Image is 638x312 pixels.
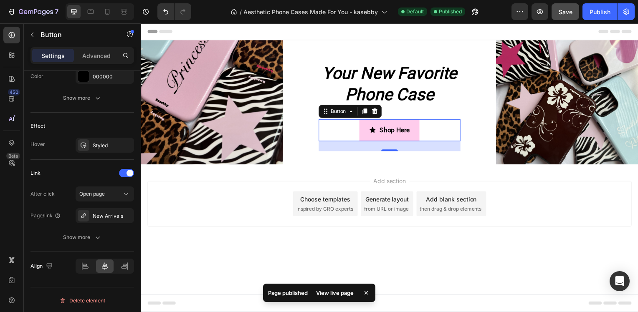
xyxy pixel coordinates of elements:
div: 450 [8,89,20,96]
span: Published [439,8,462,15]
div: Show more [63,94,102,102]
a: Shop Here [220,97,281,119]
p: Settings [41,51,65,60]
button: Save [552,3,579,20]
p: Advanced [82,51,111,60]
span: from URL or image [225,184,270,191]
span: Save [559,8,572,15]
iframe: Design area [141,23,638,312]
div: Color [30,73,43,80]
div: View live page [311,287,359,299]
button: 7 [3,3,62,20]
span: then drag & drop elements [281,184,343,191]
div: Hover [30,141,45,148]
div: Beta [6,153,20,159]
div: Open Intercom Messenger [610,271,630,291]
div: Page/link [30,212,61,219]
div: Show more [63,233,102,242]
button: Publish [582,3,618,20]
div: Generate layout [226,173,270,182]
div: 000000 [93,73,132,81]
div: Effect [30,122,45,130]
span: / [240,8,242,16]
img: Aesthetic phone cases scattered [358,17,501,142]
div: After click [30,190,55,198]
button: Show more [30,230,134,245]
span: inspired by CRO experts [157,184,214,191]
p: Page published [268,289,308,297]
p: Shop Here [240,102,271,114]
span: Add section [231,154,271,163]
div: Add blank section [287,173,338,182]
div: Link [30,169,41,177]
p: Button [41,30,111,40]
span: Aesthetic Phone Cases Made For You - kasebby [243,8,378,16]
p: 7 [55,7,58,17]
div: Undo/Redo [157,3,191,20]
span: Open page [79,191,105,197]
span: Default [406,8,424,15]
button: Open page [76,186,134,201]
div: Choose templates [161,173,211,182]
button: Show more [30,91,134,106]
button: Delete element [30,294,134,307]
div: Align [30,261,54,272]
div: Publish [590,8,610,16]
div: Styled [93,142,132,149]
div: Delete element [59,296,105,306]
div: Button [190,85,208,93]
div: New Arrivals [93,212,132,220]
